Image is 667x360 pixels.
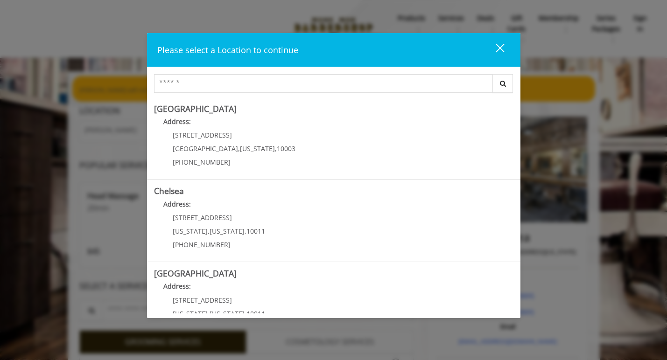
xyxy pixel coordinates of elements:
[154,74,493,93] input: Search Center
[173,227,208,235] span: [US_STATE]
[173,131,232,139] span: [STREET_ADDRESS]
[208,309,210,318] span: ,
[208,227,210,235] span: ,
[173,158,231,166] span: [PHONE_NUMBER]
[478,40,510,59] button: close dialog
[173,213,232,222] span: [STREET_ADDRESS]
[498,80,508,87] i: Search button
[154,268,237,279] b: [GEOGRAPHIC_DATA]
[246,227,265,235] span: 10011
[238,144,240,153] span: ,
[173,240,231,249] span: [PHONE_NUMBER]
[277,144,295,153] span: 10003
[173,296,232,305] span: [STREET_ADDRESS]
[154,103,237,114] b: [GEOGRAPHIC_DATA]
[246,309,265,318] span: 10011
[163,117,191,126] b: Address:
[245,227,246,235] span: ,
[157,44,298,55] span: Please select a Location to continue
[173,309,208,318] span: [US_STATE]
[485,43,504,57] div: close dialog
[210,227,245,235] span: [US_STATE]
[173,144,238,153] span: [GEOGRAPHIC_DATA]
[163,200,191,208] b: Address:
[275,144,277,153] span: ,
[154,74,513,97] div: Center Select
[163,282,191,291] b: Address:
[154,185,184,196] b: Chelsea
[240,144,275,153] span: [US_STATE]
[245,309,246,318] span: ,
[210,309,245,318] span: [US_STATE]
